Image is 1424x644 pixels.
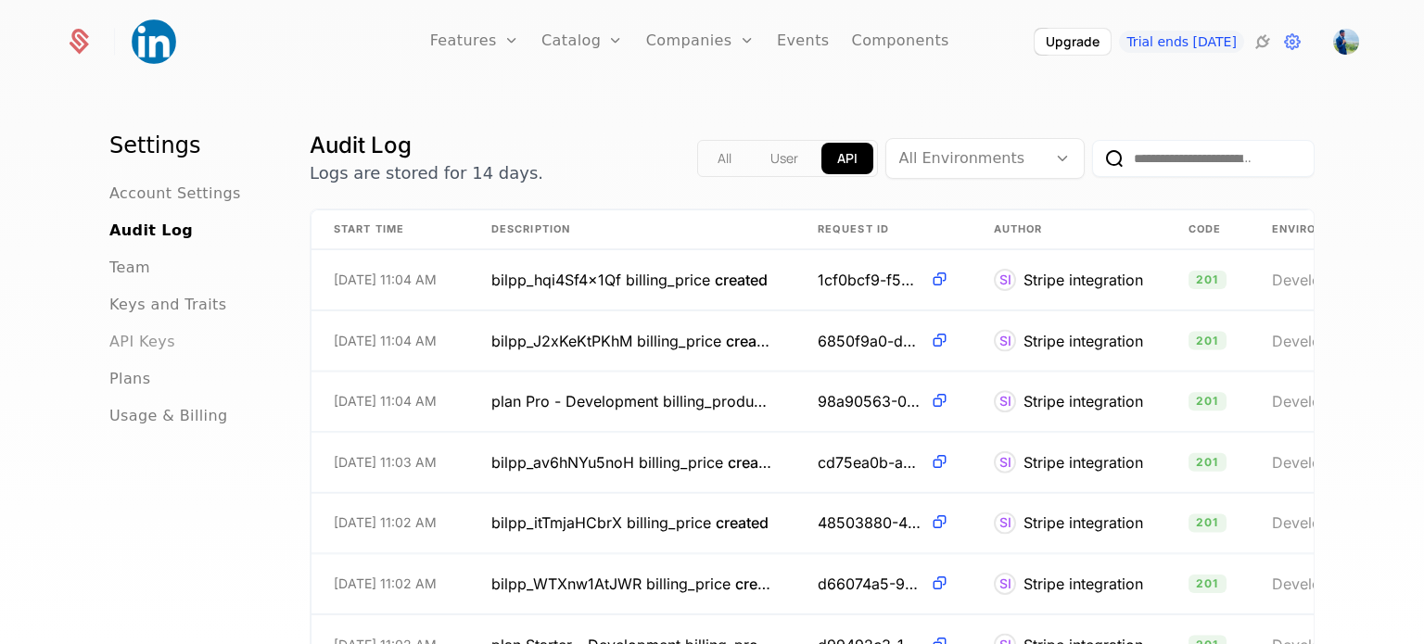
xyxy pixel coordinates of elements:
span: Development [1272,392,1365,410]
button: Open user button [1333,29,1359,55]
span: [DATE] 11:04 AM [334,331,437,349]
span: created [716,513,769,532]
div: Stripe integration [1023,390,1143,412]
span: created [726,331,779,349]
span: 48503880-4960-4007-962b-5e95056a8f5f [818,511,922,534]
span: Development [1272,271,1365,289]
a: Settings [1281,31,1303,53]
span: bilpp_hqi4Sf4x1Qf billing_price created [491,269,768,291]
img: TSHEGOFATSO MOGOTLANE [1333,29,1359,55]
span: 201 [1189,575,1227,593]
span: Development [1272,331,1365,349]
p: Logs are stored for 14 days. [310,160,543,186]
div: Stripe integration [1023,573,1143,595]
button: Upgrade [1035,29,1111,55]
nav: Main [109,131,265,427]
div: SI [994,329,1016,351]
a: Integrations [1252,31,1274,53]
th: Code [1166,210,1250,249]
div: SI [994,269,1016,291]
span: created [735,575,788,593]
span: [DATE] 11:02 AM [334,575,437,593]
span: created [715,271,768,289]
span: 201 [1189,392,1227,410]
th: Description [469,210,795,249]
span: 98a90563-003a-4779-b6a9-22d18760e3a6 [818,390,922,412]
div: Text alignment [697,140,878,177]
span: bilpp_av6hNYu5noH billing_price created [491,450,773,473]
th: Request ID [795,210,972,249]
a: Account Settings [109,183,241,205]
span: d66074a5-9523-4c81-b09d-96db158ff107 [818,573,922,595]
button: api [821,143,873,174]
div: Stripe integration [1023,269,1143,291]
span: bilpp_J2xKeKtPKhM billing_price created [491,329,773,351]
a: Audit Log [109,220,193,242]
div: Stripe integration [1023,450,1143,473]
span: 201 [1189,513,1227,532]
span: [DATE] 11:04 AM [334,392,437,410]
span: cd75ea0b-ab08-4a35-ab28-860c5218b5e7 [818,450,922,473]
a: Keys and Traits [109,294,226,316]
span: 1cf0bcf9-f559-47c3-ae08-88abc5ca188a [818,269,922,291]
th: Start Time [311,210,469,249]
span: [DATE] 11:03 AM [334,452,437,471]
span: created [728,452,781,471]
a: Plans [109,368,150,390]
span: 6850f9a0-d65d-4509-b43f-5f9d02960448 [818,329,922,351]
h1: Settings [109,131,265,160]
span: 201 [1189,331,1227,349]
span: created [771,392,824,410]
a: Team [109,257,150,279]
button: app [755,143,814,174]
span: 201 [1189,452,1227,471]
span: 201 [1189,271,1227,289]
h1: Audit Log [310,131,543,160]
span: plan Pro - Development billing_product created [491,390,773,412]
img: Epsionyx [132,19,176,64]
button: all [702,143,747,174]
div: SI [994,390,1016,412]
span: Development [1272,513,1365,532]
th: Author [972,210,1166,249]
a: Trial ends [DATE] [1119,31,1244,53]
span: [DATE] 11:04 AM [334,271,437,289]
div: Stripe integration [1023,511,1143,534]
div: SI [994,573,1016,595]
div: SI [994,511,1016,534]
div: SI [994,450,1016,473]
a: API Keys [109,331,175,353]
span: Development [1272,575,1365,593]
div: Stripe integration [1023,329,1143,351]
a: Usage & Billing [109,405,228,427]
span: Development [1272,452,1365,471]
span: [DATE] 11:02 AM [334,513,437,532]
span: bilpp_WTXnw1AtJWR billing_price created [491,573,773,595]
span: bilpp_itTmjaHCbrX billing_price created [491,511,769,534]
